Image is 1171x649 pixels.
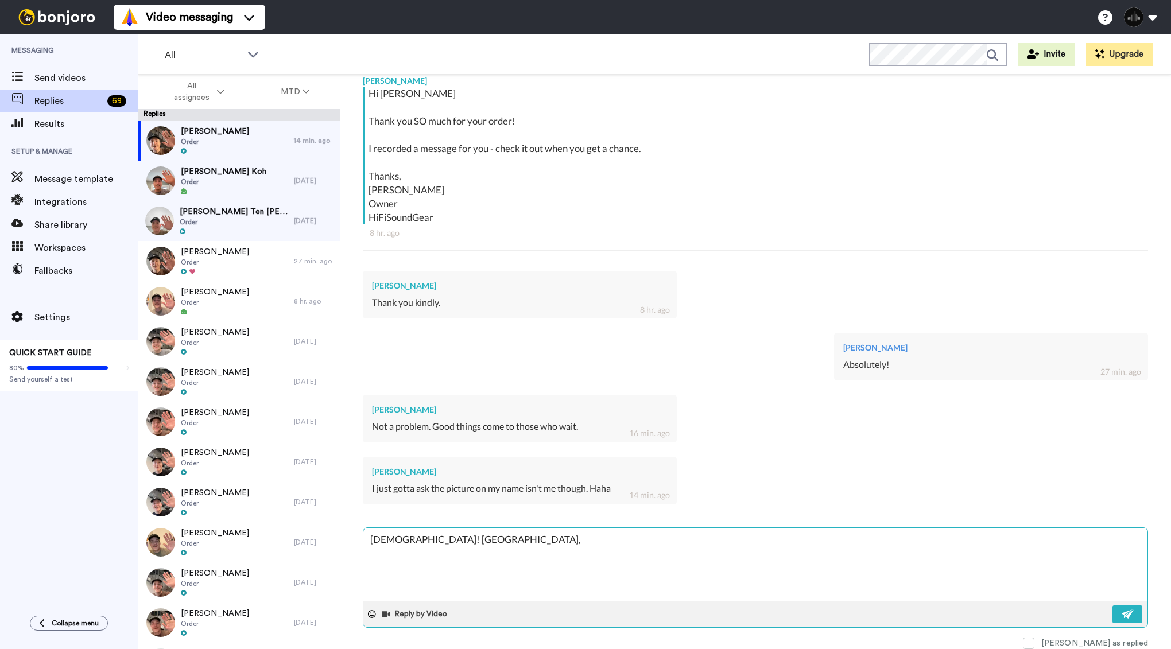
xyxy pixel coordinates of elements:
a: [PERSON_NAME]Order27 min. ago [138,241,340,281]
div: [DATE] [294,417,334,426]
div: 8 hr. ago [294,297,334,306]
div: [DATE] [294,377,334,386]
span: [PERSON_NAME] [181,407,249,418]
span: [PERSON_NAME] [181,286,249,298]
a: [PERSON_NAME]Order8 hr. ago [138,281,340,321]
img: f2902885-8206-4f2d-b54d-3b206e038dc3-thumb.jpg [146,327,175,356]
span: Settings [34,310,138,324]
span: Order [181,258,249,267]
span: Replies [34,94,103,108]
a: [PERSON_NAME]Order[DATE] [138,442,340,482]
span: [PERSON_NAME] [181,327,249,338]
img: be5a1386-e2b9-4e16-a0e6-ce3a952d6068-thumb.jpg [145,207,174,235]
div: 8 hr. ago [640,304,670,316]
div: 8 hr. ago [370,227,1141,239]
div: 16 min. ago [629,428,670,439]
div: [PERSON_NAME] [372,466,668,477]
div: [PERSON_NAME] [363,69,1148,87]
span: [PERSON_NAME] [181,608,249,619]
span: Send videos [34,71,138,85]
span: Order [181,619,249,628]
span: [PERSON_NAME] [181,527,249,539]
span: [PERSON_NAME] [181,126,249,137]
span: Collapse menu [52,619,99,628]
button: Invite [1018,43,1075,66]
span: [PERSON_NAME] [181,568,249,579]
span: Integrations [34,195,138,209]
img: 891f35c2-bb58-4390-84f6-5901a24cb1ba-thumb.jpg [146,528,175,557]
div: [DATE] [294,216,334,226]
img: 51f8a0ce-1114-4d81-bdcb-5214487e0620-thumb.jpg [146,126,175,155]
span: Order [181,137,249,146]
span: Order [181,458,249,468]
div: [PERSON_NAME] [372,280,668,292]
span: Order [181,499,249,508]
span: Order [181,579,249,588]
div: [PERSON_NAME] as replied [1041,638,1148,649]
div: Absolutely! [843,358,1139,371]
button: All assignees [140,76,253,108]
div: I just gotta ask the picture on my name isn't me though. Haha [372,482,668,495]
div: [PERSON_NAME] [372,404,668,415]
a: [PERSON_NAME]Order14 min. ago [138,121,340,161]
span: Order [181,338,249,347]
span: [PERSON_NAME] [181,246,249,258]
img: 4319020e-60e7-4c7b-918c-4ee3188010a2-thumb.jpg [146,166,175,195]
span: All assignees [168,80,215,103]
span: Order [181,378,249,387]
span: Order [181,418,249,428]
span: QUICK START GUIDE [9,349,92,357]
span: Message template [34,172,138,186]
span: Video messaging [146,9,233,25]
img: 2928f92d-d74f-4415-a4a2-640ce8c41eab-thumb.jpg [146,367,175,396]
div: [DATE] [294,618,334,627]
a: [PERSON_NAME] KohOrder[DATE] [138,161,340,201]
span: [PERSON_NAME] [181,447,249,458]
div: Replies [138,109,340,121]
div: [DATE] [294,457,334,467]
div: Not a problem. Good things come to those who wait. [372,420,668,433]
div: Thank you kindly. [372,296,668,309]
span: Send yourself a test [9,375,129,384]
img: vm-color.svg [121,8,139,26]
button: Collapse menu [30,616,108,631]
a: [PERSON_NAME]Order[DATE] [138,402,340,442]
img: bj-logo-header-white.svg [14,9,100,25]
span: Workspaces [34,241,138,255]
span: Order [180,217,288,227]
a: [PERSON_NAME]Order[DATE] [138,522,340,562]
span: [PERSON_NAME] Ten [PERSON_NAME] [180,206,288,217]
span: Share library [34,218,138,232]
div: Hi [PERSON_NAME] Thank you SO much for your order! I recorded a message for you - check it out wh... [369,87,1145,224]
div: [DATE] [294,337,334,346]
div: [DATE] [294,538,334,547]
div: 14 min. ago [294,136,334,145]
div: [DATE] [294,176,334,185]
span: Order [181,298,249,307]
div: 14 min. ago [629,489,670,501]
img: ec278b0b-f2b7-4b5b-abe7-7de2e206e031-thumb.jpg [146,287,175,316]
img: 699449e3-bb3a-467c-bdf7-049cba583549-thumb.jpg [146,488,175,516]
span: Order [181,539,249,548]
div: [DATE] [294,498,334,507]
img: 31c3795a-7b6e-48de-86e0-4a352ca1e1ff-thumb.jpg [146,247,175,275]
div: [PERSON_NAME] [843,342,1139,353]
a: [PERSON_NAME]Order[DATE] [138,562,340,603]
div: 27 min. ago [294,257,334,266]
img: send-white.svg [1122,609,1134,619]
img: 35cdd85e-faec-4704-8a45-05e66f68dcf4-thumb.jpg [146,608,175,637]
img: ab514738-f614-436c-ac9a-0c287d9b9510-thumb.jpg [146,448,175,476]
div: 27 min. ago [1100,366,1141,378]
div: 69 [107,95,126,107]
a: [PERSON_NAME]Order[DATE] [138,321,340,362]
button: Reply by Video [381,605,451,623]
span: Order [181,177,266,186]
button: Upgrade [1086,43,1153,66]
a: [PERSON_NAME]Order[DATE] [138,482,340,522]
a: [PERSON_NAME]Order[DATE] [138,362,340,402]
div: [DATE] [294,578,334,587]
span: All [165,48,242,62]
span: [PERSON_NAME] [181,487,249,499]
img: 746daabd-ad06-4fa5-a617-14f5fb6fc0db-thumb.jpg [146,568,175,597]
